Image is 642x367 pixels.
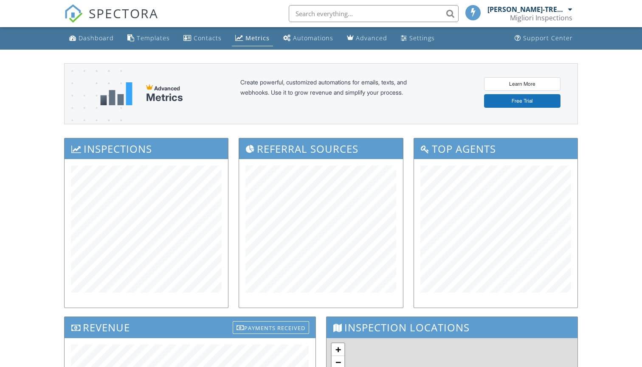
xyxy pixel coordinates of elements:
[239,138,403,159] h3: Referral Sources
[293,34,333,42] div: Automations
[344,31,391,46] a: Advanced
[180,31,225,46] a: Contacts
[240,77,427,110] div: Create powerful, customized automations for emails, texts, and webhooks. Use it to grow revenue a...
[397,31,438,46] a: Settings
[332,343,344,356] a: Zoom in
[484,94,560,108] a: Free Trial
[64,4,83,23] img: The Best Home Inspection Software - Spectora
[511,31,576,46] a: Support Center
[137,34,170,42] div: Templates
[245,34,270,42] div: Metrics
[146,92,183,104] div: Metrics
[523,34,573,42] div: Support Center
[484,77,560,91] a: Learn More
[154,85,180,92] span: Advanced
[232,31,273,46] a: Metrics
[100,82,132,105] img: metrics-aadfce2e17a16c02574e7fc40e4d6b8174baaf19895a402c862ea781aae8ef5b.svg
[356,34,387,42] div: Advanced
[194,34,222,42] div: Contacts
[64,11,158,29] a: SPECTORA
[124,31,173,46] a: Templates
[79,34,114,42] div: Dashboard
[233,319,309,333] a: Payments Received
[65,138,228,159] h3: Inspections
[280,31,337,46] a: Automations (Basic)
[89,4,158,22] span: SPECTORA
[66,31,117,46] a: Dashboard
[65,64,122,157] img: advanced-banner-bg-f6ff0eecfa0ee76150a1dea9fec4b49f333892f74bc19f1b897a312d7a1b2ff3.png
[487,5,566,14] div: [PERSON_NAME]-TREC #23424
[65,317,315,338] h3: Revenue
[414,138,577,159] h3: Top Agents
[327,317,577,338] h3: Inspection Locations
[289,5,459,22] input: Search everything...
[510,14,572,22] div: Migliori Inspections
[233,321,309,334] div: Payments Received
[409,34,435,42] div: Settings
